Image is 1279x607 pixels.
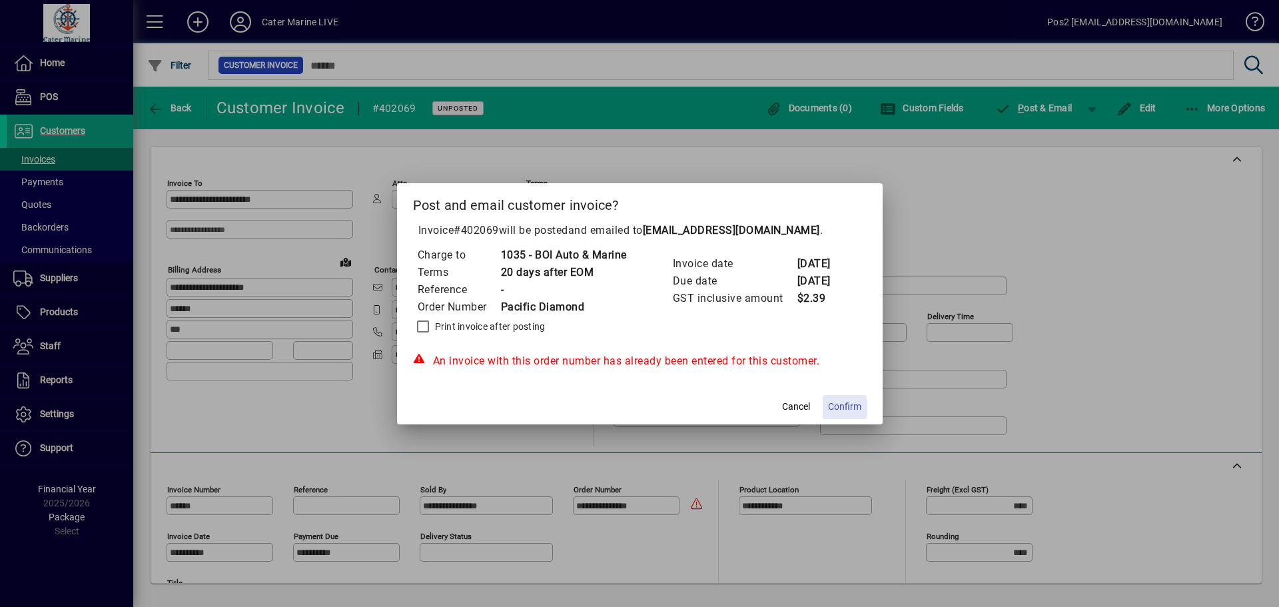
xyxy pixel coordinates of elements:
[413,223,867,239] p: Invoice will be posted .
[417,299,500,316] td: Order Number
[454,224,499,237] span: #402069
[500,299,627,316] td: Pacific Diamond
[417,264,500,281] td: Terms
[672,255,797,273] td: Invoice date
[568,224,820,237] span: and emailed to
[500,247,627,264] td: 1035 - BOI Auto & Marine
[672,290,797,307] td: GST inclusive amount
[397,183,883,222] h2: Post and email customer invoice?
[417,247,500,264] td: Charge to
[823,395,867,419] button: Confirm
[643,224,820,237] b: [EMAIL_ADDRESS][DOMAIN_NAME]
[828,400,861,414] span: Confirm
[797,290,850,307] td: $2.39
[432,320,546,333] label: Print invoice after posting
[672,273,797,290] td: Due date
[797,255,850,273] td: [DATE]
[797,273,850,290] td: [DATE]
[775,395,817,419] button: Cancel
[782,400,810,414] span: Cancel
[500,281,627,299] td: -
[413,353,867,369] div: An invoice with this order number has already been entered for this customer.
[417,281,500,299] td: Reference
[500,264,627,281] td: 20 days after EOM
